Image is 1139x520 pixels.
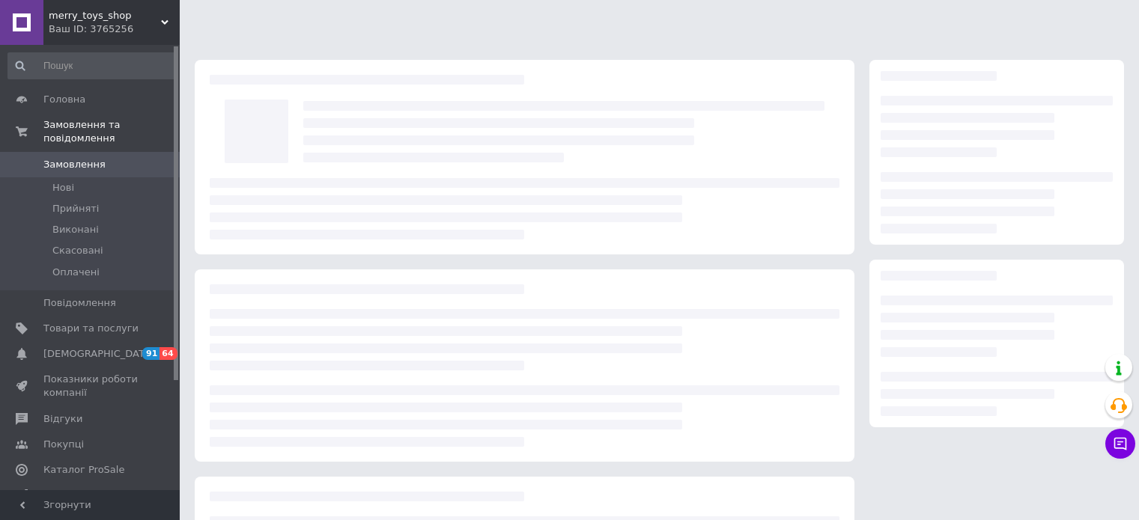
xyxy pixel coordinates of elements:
span: Скасовані [52,244,103,257]
span: Головна [43,93,85,106]
span: Оплачені [52,266,100,279]
span: Аналітика [43,489,95,502]
span: Виконані [52,223,99,236]
input: Пошук [7,52,177,79]
span: Прийняті [52,202,99,215]
span: Відгуки [43,412,82,426]
div: Ваш ID: 3765256 [49,22,180,36]
span: Каталог ProSale [43,463,124,477]
span: Покупці [43,438,84,451]
span: merry_toys_shop [49,9,161,22]
span: Товари та послуги [43,322,139,335]
span: 91 [142,347,160,360]
span: Повідомлення [43,296,116,310]
span: Нові [52,181,74,195]
button: Чат з покупцем [1105,429,1135,459]
span: Замовлення та повідомлення [43,118,180,145]
span: [DEMOGRAPHIC_DATA] [43,347,154,361]
span: 64 [160,347,177,360]
span: Показники роботи компанії [43,373,139,400]
span: Замовлення [43,158,106,171]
